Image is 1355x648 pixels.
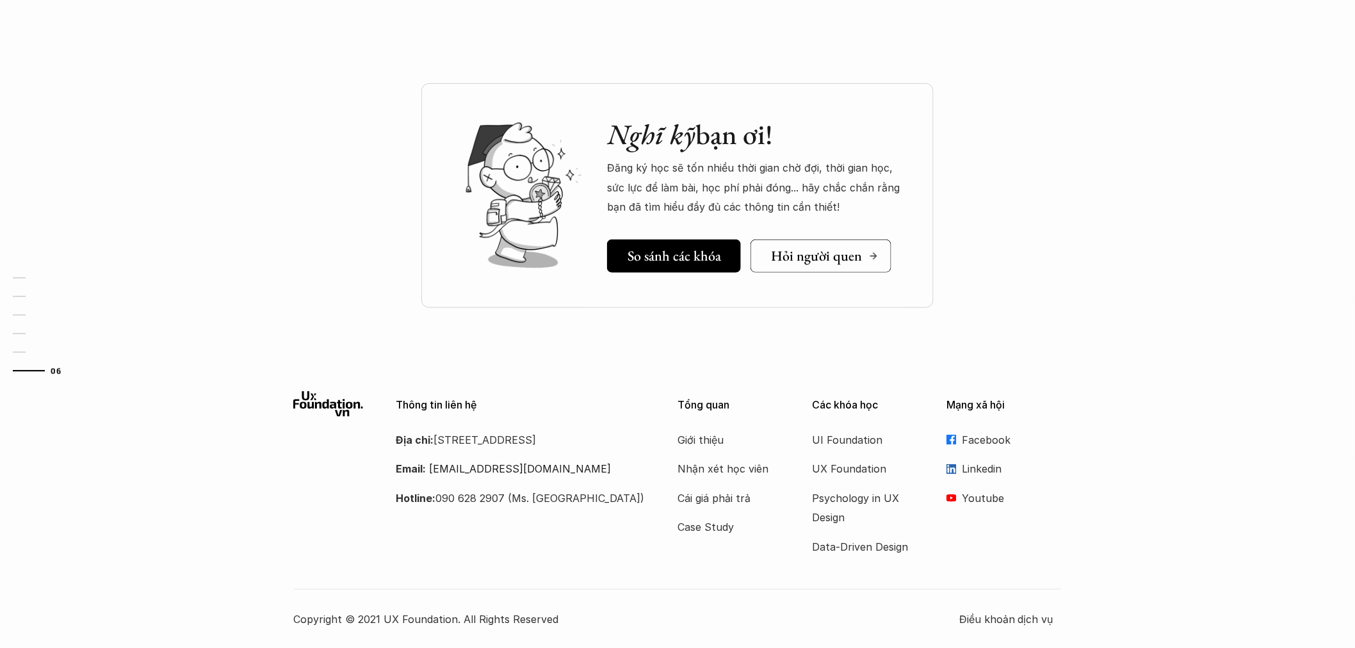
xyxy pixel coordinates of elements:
[962,430,1062,450] p: Facebook
[396,430,645,450] p: [STREET_ADDRESS]
[812,459,914,478] a: UX Foundation
[429,462,611,475] a: [EMAIL_ADDRESS][DOMAIN_NAME]
[812,489,914,528] a: Psychology in UX Design
[812,399,927,411] p: Các khóa học
[51,366,61,375] strong: 06
[293,610,959,629] p: Copyright © 2021 UX Foundation. All Rights Reserved
[946,430,1062,450] a: Facebook
[946,459,1062,478] a: Linkedin
[628,248,721,264] h5: So sánh các khóa
[959,610,1062,629] a: Điều khoản dịch vụ
[677,399,793,411] p: Tổng quan
[771,248,862,264] h5: Hỏi người quen
[946,489,1062,508] a: Youtube
[812,430,914,450] a: UI Foundation
[677,459,780,478] a: Nhận xét học viên
[607,118,908,152] h2: bạn ơi!
[946,399,1062,411] p: Mạng xã hội
[396,492,435,505] strong: Hotline:
[607,158,908,216] p: Đăng ký học sẽ tốn nhiều thời gian chờ đợi, thời gian học, sức lực để làm bài, học phí phải đóng....
[607,116,695,152] em: Nghĩ kỹ
[396,462,426,475] strong: Email:
[677,489,780,508] a: Cái giá phải trả
[13,363,74,378] a: 06
[396,399,645,411] p: Thông tin liên hệ
[607,239,741,273] a: So sánh các khóa
[396,433,434,446] strong: Địa chỉ:
[751,239,891,273] a: Hỏi người quen
[812,537,914,556] a: Data-Driven Design
[962,489,1062,508] p: Youtube
[677,430,780,450] a: Giới thiệu
[962,459,1062,478] p: Linkedin
[677,517,780,537] a: Case Study
[396,489,645,508] p: 090 628 2907 (Ms. [GEOGRAPHIC_DATA])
